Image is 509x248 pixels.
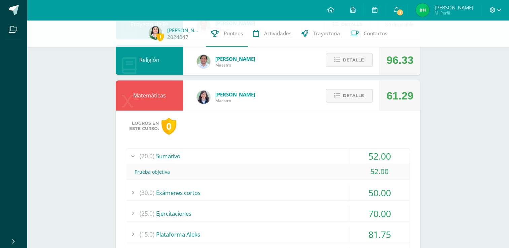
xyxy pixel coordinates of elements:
a: [PERSON_NAME] [167,27,201,34]
span: Contactos [364,30,387,37]
span: Trayectoria [313,30,340,37]
div: 0 [161,118,176,135]
div: 81.75 [349,227,410,242]
span: [PERSON_NAME] [215,55,255,62]
div: Plataforma Aleks [126,227,410,242]
span: (25.0) [140,206,154,221]
div: 70.00 [349,206,410,221]
div: 50.00 [349,185,410,200]
span: 1 [396,9,404,16]
a: Actividades [248,20,296,47]
div: Prueba objetiva [126,164,410,179]
img: f767cae2d037801592f2ba1a5db71a2a.png [197,55,210,68]
span: Logros en este curso: [129,121,159,131]
a: Trayectoria [296,20,345,47]
span: (20.0) [140,149,154,164]
span: [PERSON_NAME] [215,91,255,98]
div: Exámenes cortos [126,185,410,200]
div: Religión [116,45,183,75]
a: Punteos [206,20,248,47]
a: 2024047 [167,34,188,41]
div: Ejercitaciones [126,206,410,221]
div: 61.29 [387,81,413,111]
span: 1 [156,33,164,41]
span: Mi Perfil [434,10,473,16]
span: Actividades [264,30,291,37]
div: 52.00 [349,164,410,179]
a: Contactos [345,20,392,47]
span: Punteos [224,30,243,37]
img: 01c6c64f30021d4204c203f22eb207bb.png [197,90,210,104]
span: (15.0) [140,227,154,242]
button: Detalle [326,53,373,67]
img: 7e8f4bfdf5fac32941a4a2fa2799f9b6.png [416,3,429,17]
span: [PERSON_NAME] [434,4,473,11]
span: Detalle [343,54,364,66]
img: 66ee61d5778ad043d47c5ceb8c8725b2.png [149,26,162,40]
span: (30.0) [140,185,154,200]
div: Matemáticas [116,80,183,111]
span: Detalle [343,89,364,102]
span: Maestro [215,98,255,104]
div: Sumativo [126,149,410,164]
span: Maestro [215,62,255,68]
div: 52.00 [349,149,410,164]
div: 96.33 [387,45,413,75]
button: Detalle [326,89,373,102]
